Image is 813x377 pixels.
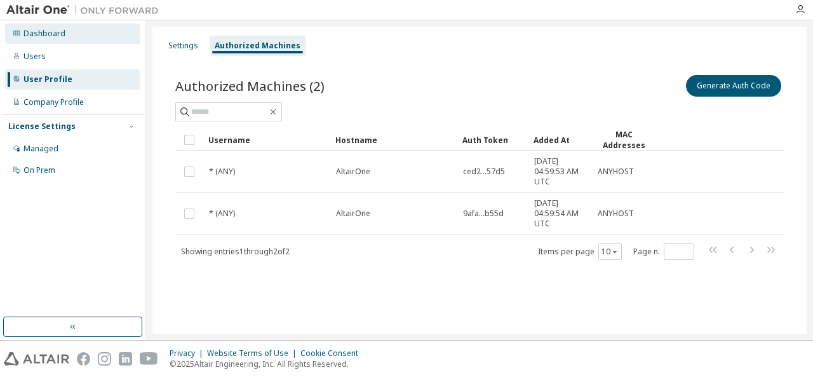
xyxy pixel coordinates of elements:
[24,51,46,62] div: Users
[181,246,290,257] span: Showing entries 1 through 2 of 2
[168,41,198,51] div: Settings
[170,359,366,369] p: © 2025 Altair Engineering, Inc. All Rights Reserved.
[336,209,370,219] span: AltairOne
[98,352,111,366] img: instagram.svg
[24,165,55,175] div: On Prem
[175,77,325,95] span: Authorized Machines (2)
[335,130,452,150] div: Hostname
[538,243,622,260] span: Items per page
[207,348,300,359] div: Website Terms of Use
[601,247,619,257] button: 10
[534,156,586,187] span: [DATE] 04:59:53 AM UTC
[462,130,523,150] div: Auth Token
[598,167,634,177] span: ANYHOST
[24,97,84,107] div: Company Profile
[24,74,72,85] div: User Profile
[463,167,505,177] span: ced2...57d5
[463,209,504,219] span: 9afa...b55d
[119,352,132,366] img: linkedin.svg
[24,144,58,154] div: Managed
[209,167,235,177] span: * (ANY)
[300,348,366,359] div: Cookie Consent
[336,167,370,177] span: AltairOne
[633,243,694,260] span: Page n.
[170,348,207,359] div: Privacy
[77,352,90,366] img: facebook.svg
[534,198,586,229] span: [DATE] 04:59:54 AM UTC
[140,352,158,366] img: youtube.svg
[686,75,781,97] button: Generate Auth Code
[598,209,634,219] span: ANYHOST
[6,4,165,17] img: Altair One
[597,129,650,151] div: MAC Addresses
[534,130,587,150] div: Added At
[8,121,76,132] div: License Settings
[215,41,300,51] div: Authorized Machines
[208,130,325,150] div: Username
[4,352,69,366] img: altair_logo.svg
[24,29,65,39] div: Dashboard
[209,209,235,219] span: * (ANY)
